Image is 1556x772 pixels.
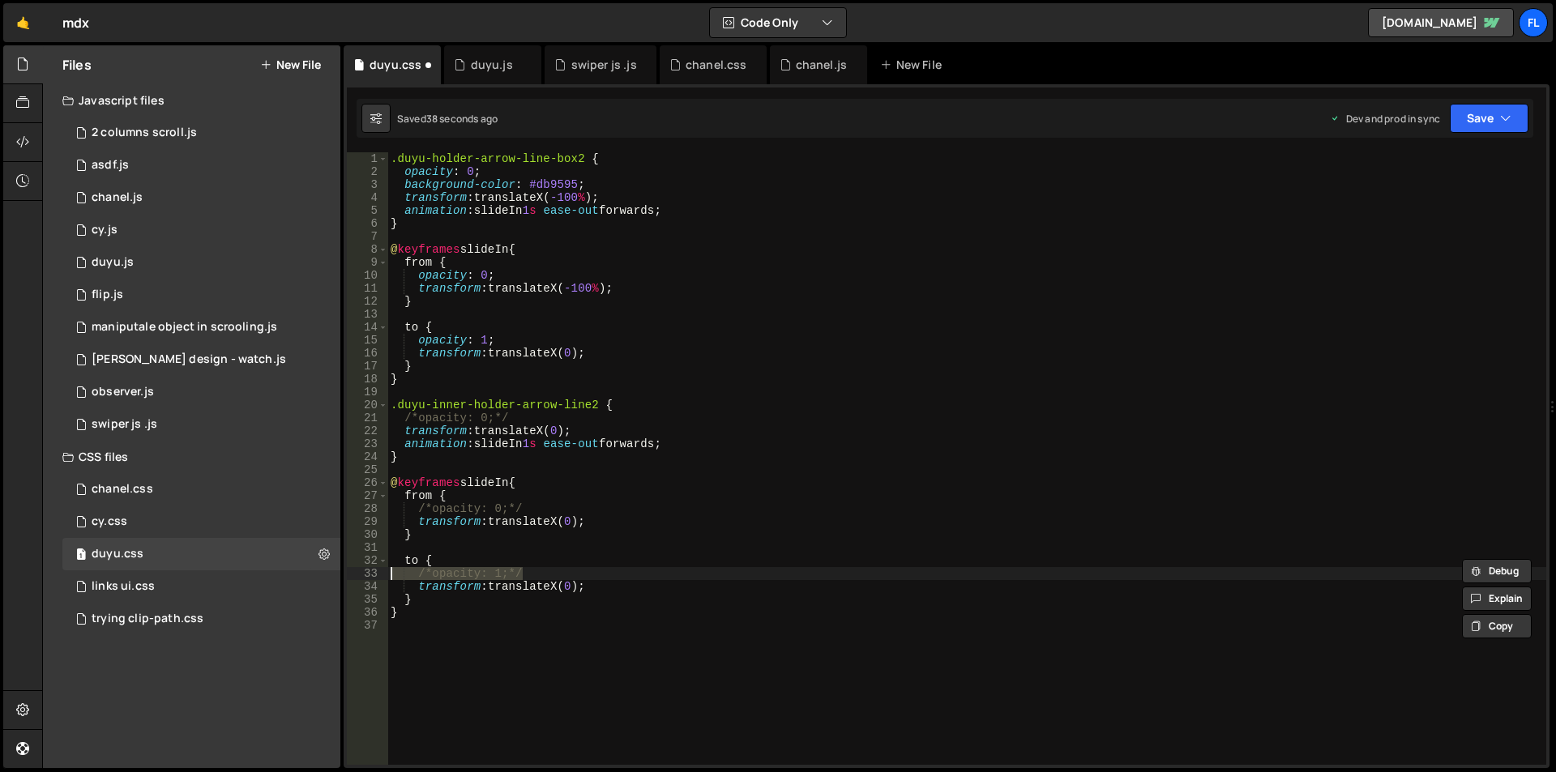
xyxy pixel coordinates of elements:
[347,450,388,463] div: 24
[347,619,388,632] div: 37
[426,112,498,126] div: 38 seconds ago
[92,482,153,497] div: chanel.css
[43,84,340,117] div: Javascript files
[347,541,388,554] div: 31
[92,547,143,561] div: duyu.css
[3,3,43,42] a: 🤙
[347,373,388,386] div: 18
[1330,112,1440,126] div: Dev and prod in sync
[347,593,388,606] div: 35
[62,343,340,376] div: 14087/35941.js
[347,165,388,178] div: 2
[1368,8,1514,37] a: [DOMAIN_NAME]
[92,352,286,367] div: [PERSON_NAME] design - watch.js
[62,603,340,635] div: 14087/36400.css
[347,515,388,528] div: 29
[796,57,847,73] div: chanel.js
[92,158,129,173] div: asdf.js
[347,347,388,360] div: 16
[347,412,388,424] div: 21
[43,441,340,473] div: CSS files
[347,399,388,412] div: 20
[571,57,637,73] div: swiper js .js
[1462,614,1532,638] button: Copy
[347,295,388,308] div: 12
[710,8,846,37] button: Code Only
[1462,586,1532,611] button: Explain
[347,580,388,593] div: 34
[92,126,197,140] div: 2 columns scroll.js
[76,549,86,562] span: 1
[92,417,157,432] div: swiper js .js
[347,424,388,437] div: 22
[347,567,388,580] div: 33
[347,282,388,295] div: 11
[92,255,134,270] div: duyu.js
[62,181,340,214] div: 14087/45247.js
[347,152,388,165] div: 1
[92,288,123,302] div: flip.js
[62,246,340,279] div: 14087/45503.js
[62,408,340,441] div: 14087/45370.js
[347,334,388,347] div: 15
[347,204,388,217] div: 5
[92,612,203,626] div: trying clip-path.css
[347,191,388,204] div: 4
[370,57,421,73] div: duyu.css
[347,386,388,399] div: 19
[347,476,388,489] div: 26
[686,57,747,73] div: chanel.css
[260,58,321,71] button: New File
[92,320,277,335] div: maniputale object in scrooling.js
[347,463,388,476] div: 25
[347,217,388,230] div: 6
[471,57,513,73] div: duyu.js
[1519,8,1548,37] a: fl
[347,502,388,515] div: 28
[397,112,498,126] div: Saved
[347,321,388,334] div: 14
[62,505,340,538] div: 14087/44196.css
[347,360,388,373] div: 17
[62,13,89,32] div: mdx
[347,489,388,502] div: 27
[62,117,340,149] div: 14087/36530.js
[92,190,143,205] div: chanel.js
[92,514,127,529] div: cy.css
[347,243,388,256] div: 8
[347,554,388,567] div: 32
[1462,559,1532,583] button: Debug
[92,385,154,399] div: observer.js
[62,473,340,505] div: 14087/45251.css
[347,256,388,269] div: 9
[1450,104,1528,133] button: Save
[92,579,155,594] div: links ui.css
[62,570,340,603] div: 14087/37841.css
[347,269,388,282] div: 10
[347,606,388,619] div: 36
[347,308,388,321] div: 13
[62,376,340,408] div: 14087/36990.js
[880,57,948,73] div: New File
[62,56,92,74] h2: Files
[347,230,388,243] div: 7
[347,437,388,450] div: 23
[347,528,388,541] div: 30
[62,214,340,246] div: 14087/44148.js
[62,311,340,343] div: 14087/36120.js
[62,149,340,181] div: 14087/43937.js
[92,223,118,237] div: cy.js
[62,279,340,311] div: 14087/37273.js
[347,178,388,191] div: 3
[62,538,340,570] div: 14087/45644.css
